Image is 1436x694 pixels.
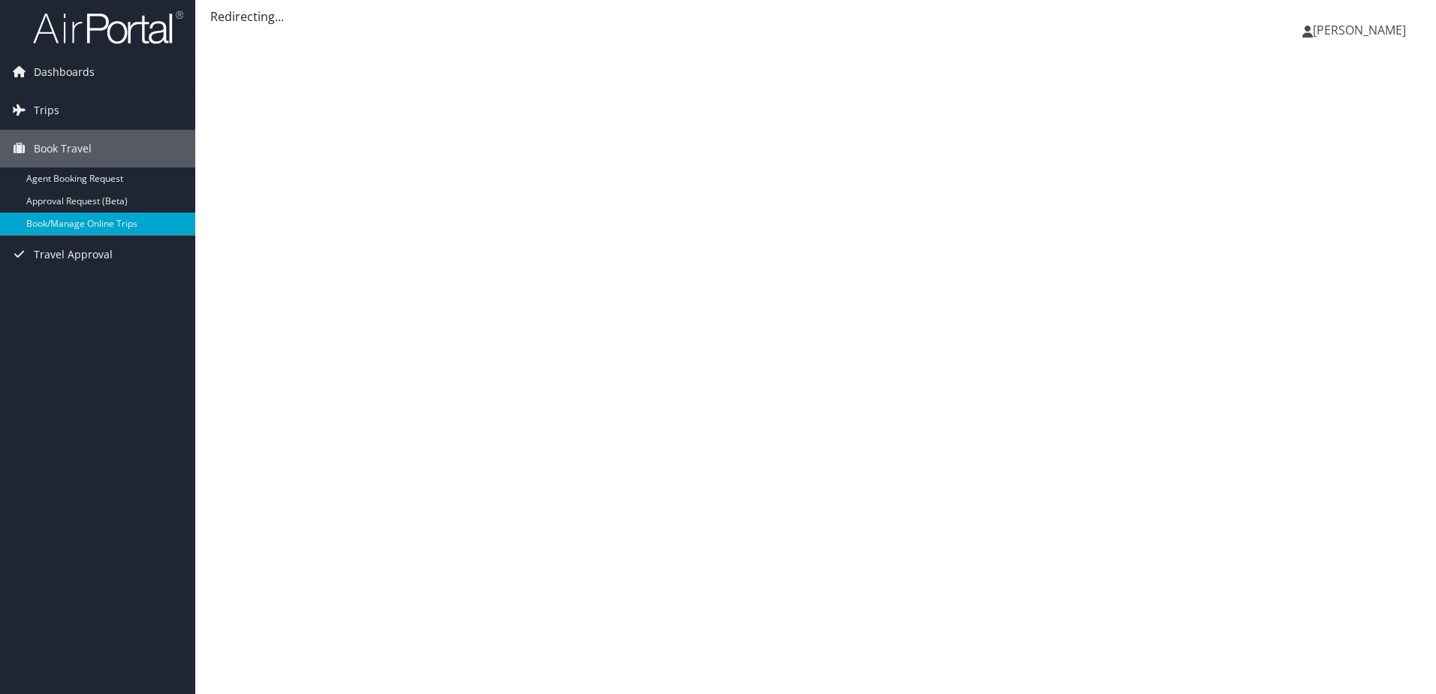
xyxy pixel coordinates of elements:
[34,130,92,167] span: Book Travel
[33,10,183,45] img: airportal-logo.png
[34,53,95,91] span: Dashboards
[34,236,113,273] span: Travel Approval
[1313,22,1406,38] span: [PERSON_NAME]
[34,92,59,129] span: Trips
[1302,8,1421,53] a: [PERSON_NAME]
[210,8,1421,26] div: Redirecting...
